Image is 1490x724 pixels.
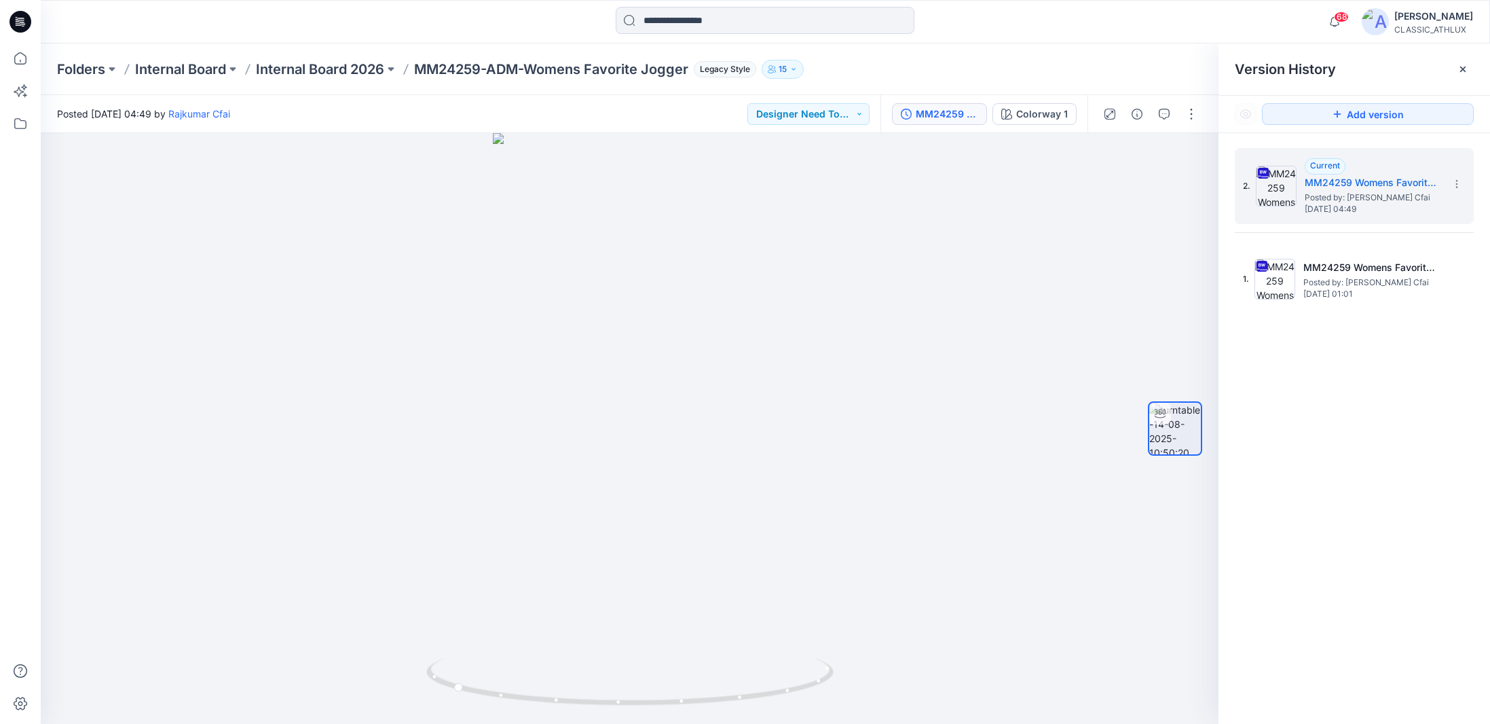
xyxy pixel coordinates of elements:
img: turntable-14-08-2025-10:50:20 [1149,403,1201,454]
button: Legacy Style [688,60,756,79]
a: Internal Board 2026 [256,60,384,79]
button: Show Hidden Versions [1235,103,1256,125]
button: MM24259 Womens Favorite Jogger [892,103,987,125]
span: Posted by: Rajkumar Cfai [1305,191,1440,204]
span: Posted [DATE] 04:49 by [57,107,230,121]
img: MM24259 Womens Favorite Jogger [1254,259,1295,300]
span: Current [1310,160,1340,170]
span: 68 [1334,12,1349,22]
a: Internal Board [135,60,226,79]
span: [DATE] 01:01 [1303,289,1439,299]
p: MM24259-ADM-Womens Favorite Jogger [414,60,688,79]
a: Folders [57,60,105,79]
span: 1. [1243,273,1249,285]
h5: MM24259 Womens Favorite Jogger [1303,259,1439,276]
span: 2. [1243,180,1250,192]
p: 15 [779,62,787,77]
button: 15 [762,60,804,79]
button: Close [1457,64,1468,75]
span: Posted by: Rajkumar Cfai [1303,276,1439,289]
img: avatar [1362,8,1389,35]
div: MM24259 Womens Favorite Jogger [916,107,978,122]
h5: MM24259 Womens Favorite Jogger [1305,175,1440,191]
button: Colorway 1 [992,103,1077,125]
a: Rajkumar Cfai [168,108,230,120]
span: [DATE] 04:49 [1305,204,1440,214]
div: CLASSIC_ATHLUX [1394,24,1473,35]
span: Version History [1235,61,1336,77]
button: Add version [1262,103,1474,125]
button: Details [1126,103,1148,125]
div: [PERSON_NAME] [1394,8,1473,24]
span: Legacy Style [694,61,756,77]
img: MM24259 Womens Favorite Jogger [1256,166,1297,206]
div: Colorway 1 [1016,107,1068,122]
